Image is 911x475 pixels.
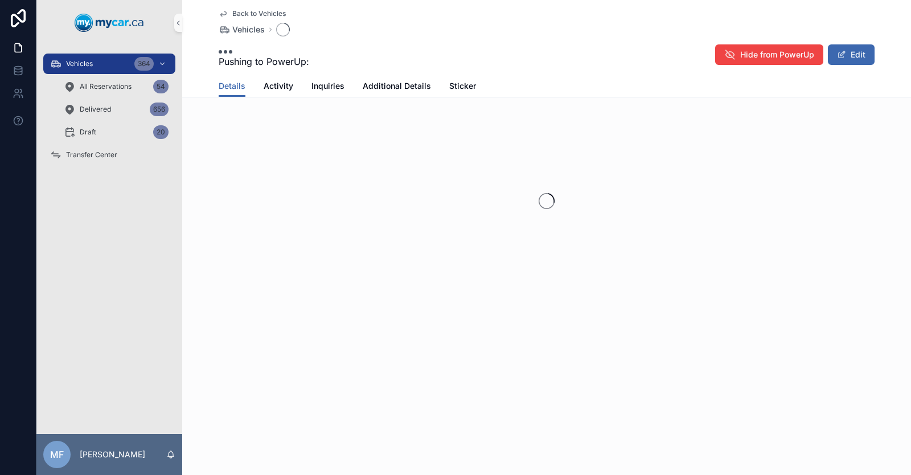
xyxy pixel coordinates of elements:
[80,82,132,91] span: All Reservations
[153,125,169,139] div: 20
[75,14,144,32] img: App logo
[134,57,154,71] div: 364
[153,80,169,93] div: 54
[363,76,431,99] a: Additional Details
[232,24,265,35] span: Vehicles
[311,80,344,92] span: Inquiries
[311,76,344,99] a: Inquiries
[219,76,245,97] a: Details
[449,80,476,92] span: Sticker
[80,105,111,114] span: Delivered
[43,54,175,74] a: Vehicles364
[219,24,265,35] a: Vehicles
[36,46,182,180] div: scrollable content
[57,76,175,97] a: All Reservations54
[57,99,175,120] a: Delivered656
[232,9,286,18] span: Back to Vehicles
[219,55,309,68] span: Pushing to PowerUp:
[219,80,245,92] span: Details
[828,44,875,65] button: Edit
[80,128,96,137] span: Draft
[43,145,175,165] a: Transfer Center
[449,76,476,99] a: Sticker
[264,76,293,99] a: Activity
[715,44,823,65] button: Hide from PowerUp
[66,59,93,68] span: Vehicles
[57,122,175,142] a: Draft20
[50,448,64,461] span: MF
[150,103,169,116] div: 656
[219,9,286,18] a: Back to Vehicles
[66,150,117,159] span: Transfer Center
[264,80,293,92] span: Activity
[740,49,814,60] span: Hide from PowerUp
[363,80,431,92] span: Additional Details
[80,449,145,460] p: [PERSON_NAME]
